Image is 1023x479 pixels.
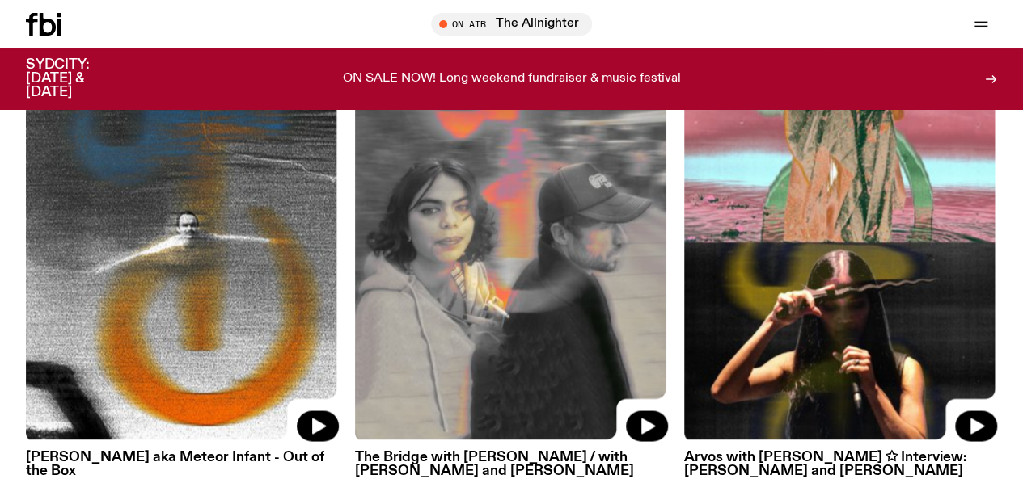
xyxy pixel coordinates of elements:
[684,450,997,477] h3: Arvos with [PERSON_NAME] ✩ Interview: [PERSON_NAME] and [PERSON_NAME]
[26,450,339,477] h3: [PERSON_NAME] aka Meteor Infant - Out of the Box
[355,450,668,477] h3: The Bridge with [PERSON_NAME] / with [PERSON_NAME] and [PERSON_NAME]
[26,58,129,99] h3: SYDCITY: [DATE] & [DATE]
[431,13,592,36] button: On AirThe Allnighter
[684,25,997,442] img: Split frame of Bhenji Ra and Karina Utomo mid performances
[343,72,681,86] p: ON SALE NOW! Long weekend fundraiser & music festival
[26,25,339,442] img: An arty glitched black and white photo of Liam treading water in a creek or river.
